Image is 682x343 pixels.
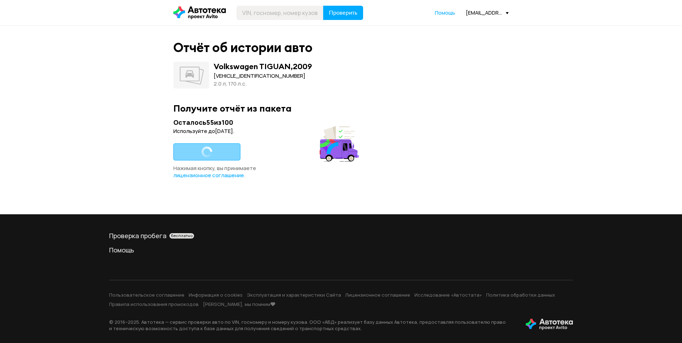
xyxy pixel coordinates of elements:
[526,319,573,330] img: tWS6KzJlK1XUpy65r7uaHVIs4JI6Dha8Nraz9T2hA03BhoCc4MtbvZCxBLwJIh+mQSIAkLBJpqMoKVdP8sONaFJLCz6I0+pu7...
[247,292,341,298] a: Эксплуатация и характеристики Сайта
[214,62,312,71] div: Volkswagen TIGUAN , 2009
[109,292,184,298] a: Пользовательское соглашение
[109,246,573,254] a: Помощь
[109,319,514,332] p: © 2016– 2025 . Автотека — сервис проверки авто по VIN, госномеру и номеру кузова. ООО «АБД» реали...
[214,80,312,88] div: 2.0 л, 170 л.c.
[109,231,573,240] a: Проверка пробегабесплатно
[189,292,243,298] a: Информация о cookies
[486,292,555,298] a: Политика обработки данных
[203,301,275,307] a: [PERSON_NAME], мы помним
[329,10,357,16] span: Проверить
[173,103,509,114] div: Получите отчёт из пакета
[173,164,256,179] span: Нажимая кнопку, вы принимаете .
[173,40,312,55] div: Отчёт об истории авто
[214,72,312,80] div: [VEHICLE_IDENTIFICATION_NUMBER]
[109,231,573,240] div: Проверка пробега
[345,292,410,298] a: Лицензионное соглашение
[435,9,455,16] a: Помощь
[173,118,361,127] div: Осталось 55 из 100
[323,6,363,20] button: Проверить
[414,292,482,298] a: Исследование «Автостата»
[109,301,199,307] a: Правила использования промокодов
[171,233,193,238] span: бесплатно
[173,128,361,135] div: Используйте до [DATE] .
[466,9,509,16] div: [EMAIL_ADDRESS][DOMAIN_NAME]
[236,6,324,20] input: VIN, госномер, номер кузова
[173,172,244,179] a: лицензионное соглашение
